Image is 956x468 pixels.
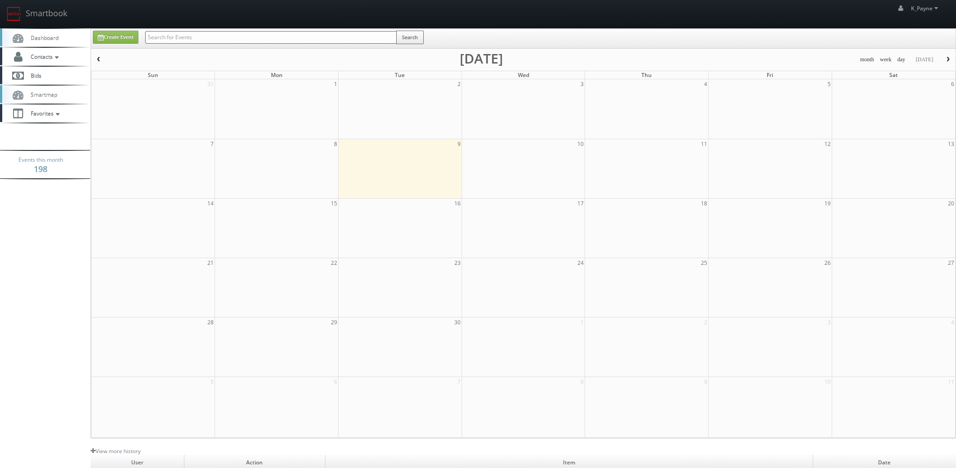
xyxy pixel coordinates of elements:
a: Create Event [93,31,138,44]
span: 1 [333,79,338,89]
span: 12 [823,139,832,149]
span: 4 [703,79,708,89]
span: 15 [330,199,338,208]
span: 1 [580,318,585,327]
span: 6 [333,377,338,386]
button: [DATE] [912,54,936,65]
span: 25 [700,258,708,268]
a: View more history [91,447,141,455]
span: 28 [206,318,215,327]
span: 10 [576,139,585,149]
span: Fri [767,71,773,79]
span: 7 [457,377,462,386]
span: 22 [330,258,338,268]
span: 5 [827,79,832,89]
span: Sun [148,71,158,79]
span: 6 [950,79,955,89]
span: 9 [703,377,708,386]
button: day [894,54,909,65]
span: 4 [950,318,955,327]
span: 11 [700,139,708,149]
span: 14 [206,199,215,208]
button: Search [396,31,424,44]
span: 16 [453,199,462,208]
span: 20 [947,199,955,208]
button: month [857,54,877,65]
span: 7 [210,139,215,149]
span: K_Payne [911,5,941,12]
span: 10 [823,377,832,386]
img: smartbook-logo.png [7,7,21,21]
span: 31 [206,79,215,89]
span: Smartmap [26,91,57,98]
span: 2 [703,318,708,327]
input: Search for Events [145,31,397,44]
span: Mon [271,71,283,79]
span: 8 [333,139,338,149]
span: 19 [823,199,832,208]
span: Bids [26,72,41,79]
span: 13 [947,139,955,149]
button: week [877,54,895,65]
span: Wed [517,71,529,79]
span: Dashboard [26,34,59,41]
span: Tue [395,71,405,79]
span: 3 [827,318,832,327]
span: 11 [947,377,955,386]
span: Sat [889,71,898,79]
span: 18 [700,199,708,208]
span: 5 [210,377,215,386]
span: 23 [453,258,462,268]
span: 29 [330,318,338,327]
h2: [DATE] [460,54,503,63]
strong: 198 [34,164,47,174]
span: 2 [457,79,462,89]
span: 3 [580,79,585,89]
span: 27 [947,258,955,268]
span: Contacts [26,53,61,60]
span: 17 [576,199,585,208]
span: 24 [576,258,585,268]
span: 30 [453,318,462,327]
span: Favorites [26,109,62,117]
span: 21 [206,258,215,268]
span: Thu [641,71,652,79]
span: 26 [823,258,832,268]
span: Events this month [18,155,63,164]
span: 8 [580,377,585,386]
span: 9 [457,139,462,149]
